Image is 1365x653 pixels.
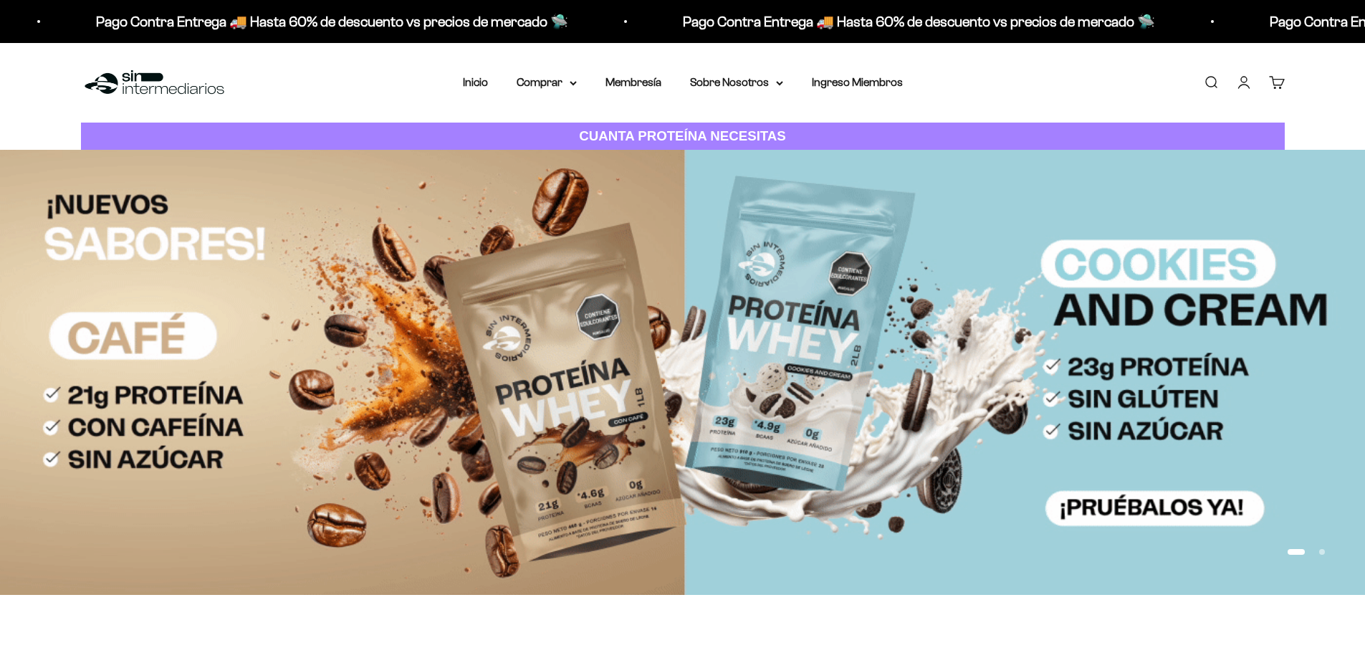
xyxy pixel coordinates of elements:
summary: Sobre Nosotros [690,73,783,92]
summary: Comprar [517,73,577,92]
a: Ingreso Miembros [812,76,903,88]
a: Inicio [463,76,488,88]
a: Membresía [605,76,661,88]
p: Pago Contra Entrega 🚚 Hasta 60% de descuento vs precios de mercado 🛸 [96,10,568,33]
strong: CUANTA PROTEÍNA NECESITAS [579,128,786,143]
a: CUANTA PROTEÍNA NECESITAS [81,123,1285,151]
p: Pago Contra Entrega 🚚 Hasta 60% de descuento vs precios de mercado 🛸 [683,10,1155,33]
